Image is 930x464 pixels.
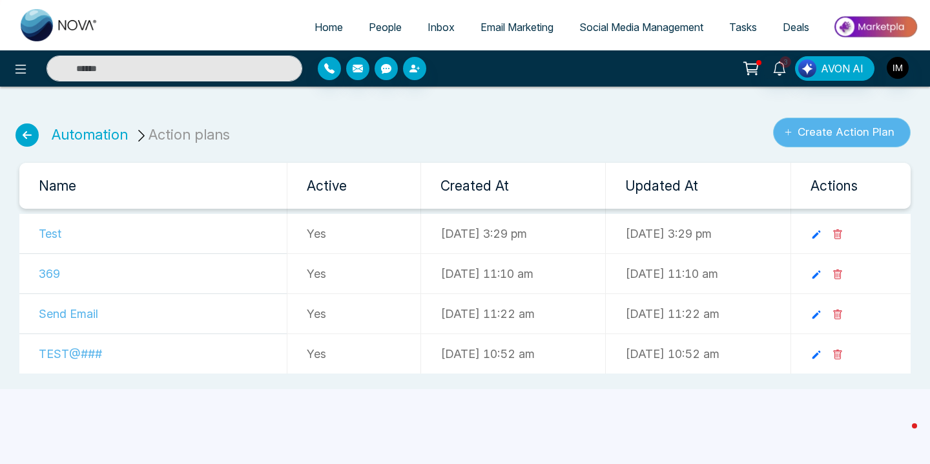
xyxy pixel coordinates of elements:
[428,21,455,34] span: Inbox
[287,163,420,209] th: Active
[579,21,703,34] span: Social Media Management
[770,15,822,39] a: Deals
[415,15,468,39] a: Inbox
[791,163,911,209] th: Actions
[420,254,606,294] td: [DATE] 11:10 am
[773,118,911,147] button: Create Action Plan
[420,334,606,374] td: [DATE] 10:52 am
[19,254,287,294] td: 369
[134,124,234,145] li: Action plans
[783,21,809,34] span: Deals
[798,59,816,78] img: Lead Flow
[606,294,791,334] td: [DATE] 11:22 am
[315,21,343,34] span: Home
[420,163,606,209] th: Created At
[606,214,791,254] td: [DATE] 3:29 pm
[606,254,791,294] td: [DATE] 11:10 am
[829,12,922,41] img: Market-place.gif
[780,56,791,68] span: 3
[420,214,606,254] td: [DATE] 3:29 pm
[716,15,770,39] a: Tasks
[52,126,128,143] a: Automation
[821,61,863,76] span: AVON AI
[19,334,287,374] td: TEST@###
[763,107,922,147] a: Create Action Plan
[287,294,420,334] td: Yes
[287,334,420,374] td: Yes
[287,254,420,294] td: Yes
[19,294,287,334] td: Send Email
[795,56,874,81] button: AVON AI
[420,294,606,334] td: [DATE] 11:22 am
[729,21,757,34] span: Tasks
[287,214,420,254] td: Yes
[302,15,356,39] a: Home
[356,15,415,39] a: People
[886,420,917,451] iframe: Intercom live chat
[21,9,98,41] img: Nova CRM Logo
[19,163,287,209] th: Name
[369,21,402,34] span: People
[468,15,566,39] a: Email Marketing
[480,21,553,34] span: Email Marketing
[566,15,716,39] a: Social Media Management
[19,214,287,254] td: Test
[606,334,791,374] td: [DATE] 10:52 am
[764,56,795,79] a: 3
[887,57,909,79] img: User Avatar
[606,163,791,209] th: Updated At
